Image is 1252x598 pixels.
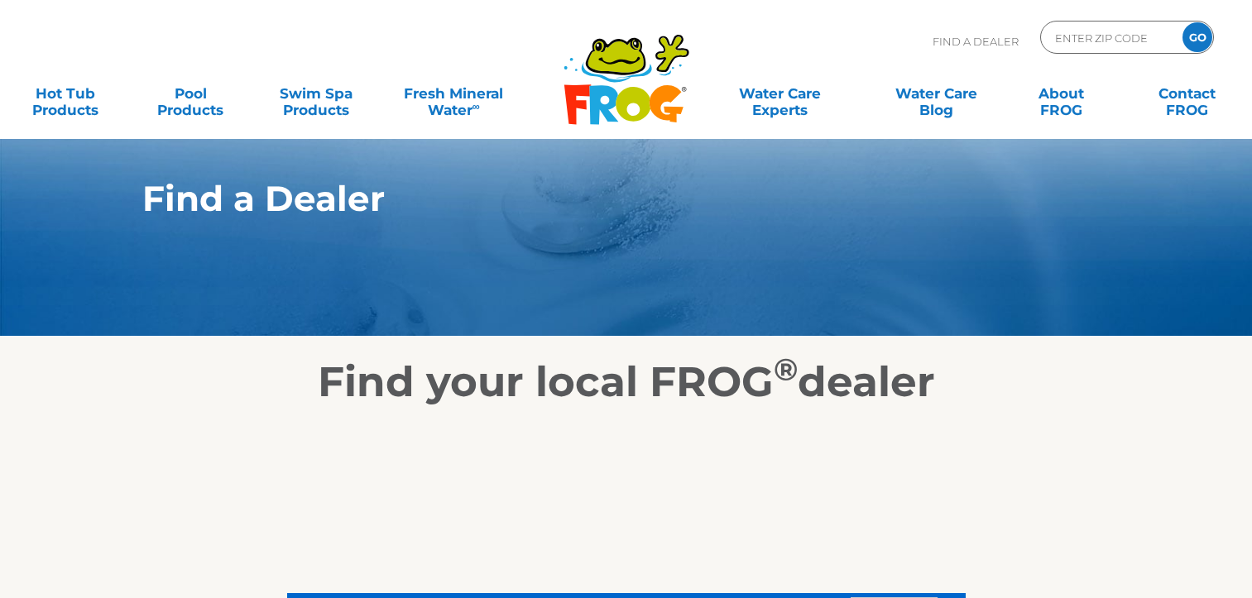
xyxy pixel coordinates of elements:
[472,100,480,112] sup: ∞
[1182,22,1212,52] input: GO
[1138,77,1235,110] a: ContactFROG
[267,77,365,110] a: Swim SpaProducts
[774,351,798,388] sup: ®
[1053,26,1165,50] input: Zip Code Form
[933,21,1019,62] p: Find A Dealer
[118,357,1135,407] h2: Find your local FROG dealer
[701,77,859,110] a: Water CareExperts
[17,77,114,110] a: Hot TubProducts
[142,77,240,110] a: PoolProducts
[1013,77,1110,110] a: AboutFROG
[887,77,985,110] a: Water CareBlog
[142,179,1034,218] h1: Find a Dealer
[393,77,515,110] a: Fresh MineralWater∞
